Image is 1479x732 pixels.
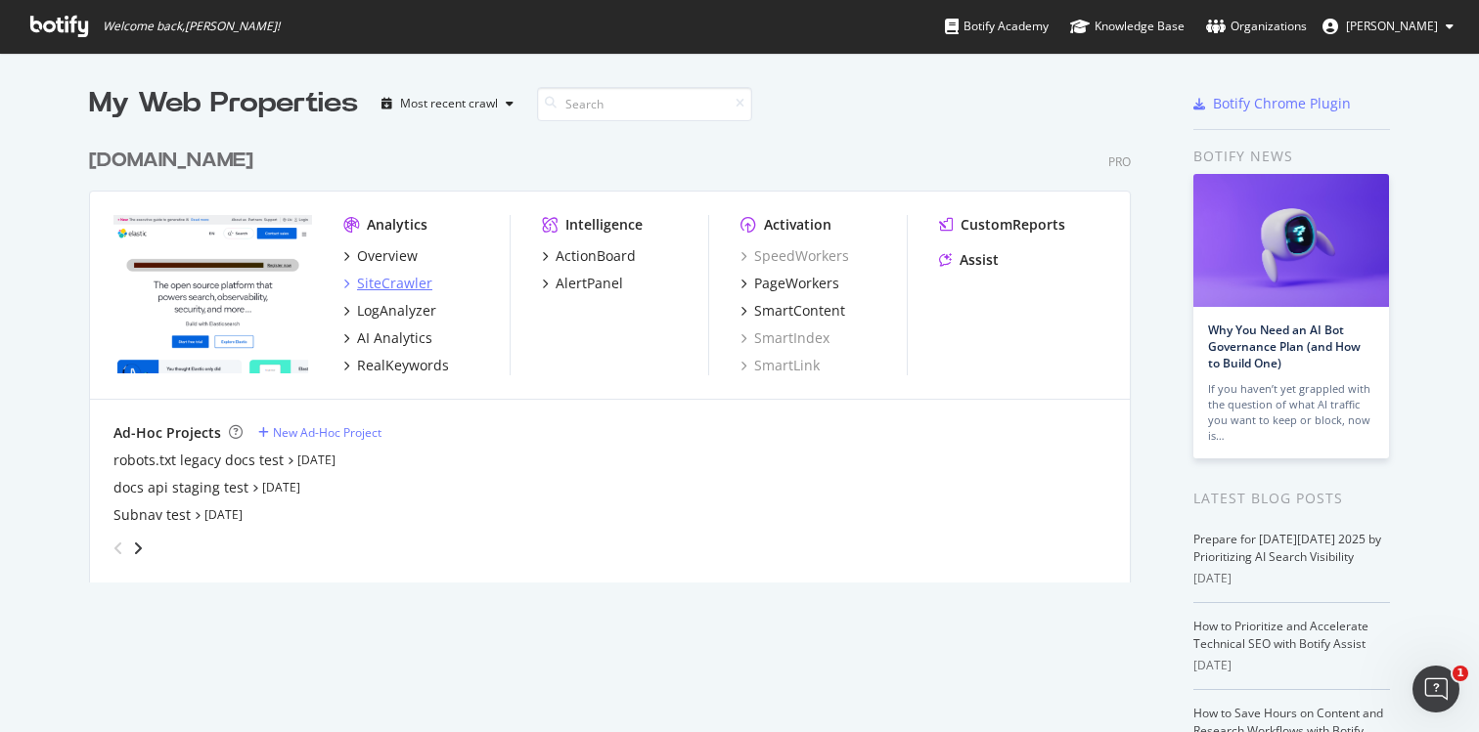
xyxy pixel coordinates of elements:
div: Ad-Hoc Projects [113,423,221,443]
div: Analytics [367,215,427,235]
div: Botify news [1193,146,1390,167]
a: [DATE] [262,479,300,495]
span: Celia García-Gutiérrez [1346,18,1438,34]
a: [DATE] [204,506,243,523]
div: [DATE] [1193,657,1390,674]
div: LogAnalyzer [357,301,436,321]
div: Latest Blog Posts [1193,488,1390,509]
div: Overview [357,246,418,266]
div: SmartContent [754,301,845,321]
a: AI Analytics [343,328,432,348]
button: Most recent crawl [374,88,521,119]
a: CustomReports [939,215,1065,235]
button: [PERSON_NAME] [1307,11,1469,42]
a: Assist [939,250,999,270]
a: PageWorkers [740,274,839,293]
div: [DATE] [1193,570,1390,587]
div: grid [89,123,1146,582]
a: Why You Need an AI Bot Governance Plan (and How to Build One) [1208,322,1361,371]
a: ActionBoard [542,246,636,266]
a: Subnav test [113,505,191,525]
a: SpeedWorkers [740,246,849,266]
div: angle-right [131,538,145,558]
div: AI Analytics [357,328,432,348]
div: SiteCrawler [357,274,432,293]
a: SmartLink [740,356,820,375]
div: My Web Properties [89,84,358,123]
img: elastic.co [113,215,312,373]
div: Organizations [1206,17,1307,36]
iframe: Intercom live chat [1412,666,1459,712]
a: LogAnalyzer [343,301,436,321]
span: Welcome back, [PERSON_NAME] ! [103,19,280,34]
div: angle-left [106,533,131,564]
div: Botify Chrome Plugin [1213,94,1351,113]
a: RealKeywords [343,356,449,375]
div: CustomReports [961,215,1065,235]
a: robots.txt legacy docs test [113,451,284,470]
div: New Ad-Hoc Project [273,424,381,441]
a: SmartContent [740,301,845,321]
img: Why You Need an AI Bot Governance Plan (and How to Build One) [1193,174,1389,307]
span: 1 [1453,666,1468,681]
a: docs api staging test [113,478,248,497]
a: How to Prioritize and Accelerate Technical SEO with Botify Assist [1193,618,1368,652]
a: Overview [343,246,418,266]
a: SiteCrawler [343,274,432,293]
div: RealKeywords [357,356,449,375]
a: [DATE] [297,452,336,468]
a: New Ad-Hoc Project [258,424,381,441]
div: Botify Academy [945,17,1049,36]
div: PageWorkers [754,274,839,293]
div: Intelligence [565,215,643,235]
a: Botify Chrome Plugin [1193,94,1351,113]
div: ActionBoard [556,246,636,266]
div: AlertPanel [556,274,623,293]
div: If you haven’t yet grappled with the question of what AI traffic you want to keep or block, now is… [1208,381,1374,444]
a: AlertPanel [542,274,623,293]
a: SmartIndex [740,328,829,348]
div: Knowledge Base [1070,17,1185,36]
a: Prepare for [DATE][DATE] 2025 by Prioritizing AI Search Visibility [1193,531,1381,565]
div: Assist [960,250,999,270]
a: [DOMAIN_NAME] [89,147,261,175]
div: Activation [764,215,831,235]
input: Search [537,87,752,121]
div: Most recent crawl [400,98,498,109]
div: [DOMAIN_NAME] [89,147,253,175]
div: Pro [1108,153,1131,170]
